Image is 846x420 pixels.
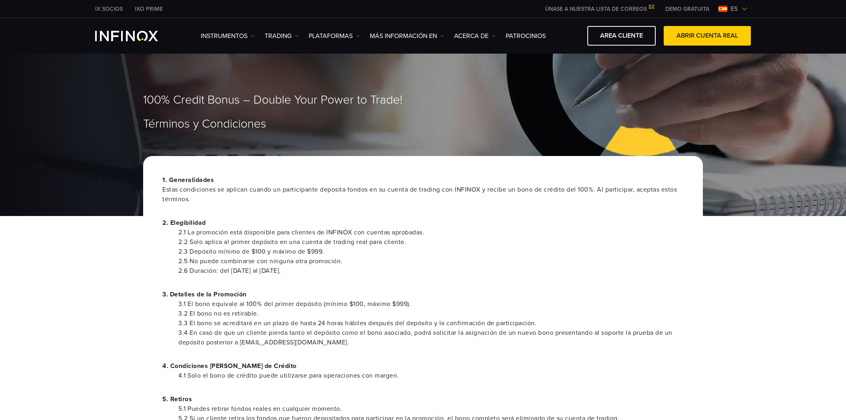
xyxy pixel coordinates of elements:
li: 3.1 El bono equivale al 100% del primer depósito (mínimo $100, máximo $999). [178,299,684,309]
a: TRADING [265,31,299,41]
a: Patrocinios [506,31,546,41]
a: INFINOX [89,5,129,13]
span: Estas condiciones se aplican cuando un participante deposita fondos en su cuenta de trading con I... [162,185,684,204]
li: 3.2 El bono no es retirable. [178,309,684,318]
a: Instrumentos [201,31,255,41]
a: ÚNASE A NUESTRA LISTA DE CORREOS [539,6,659,12]
li: 5.1 Puedes retirar fondos reales en cualquier momento. [178,404,684,414]
li: 2.1 La promoción está disponible para clientes de INFINOX con cuentas aprobadas. [178,228,684,237]
li: 3.3 El bono se acreditará en un plazo de hasta 24 horas hábiles después del depósito y la confirm... [178,318,684,328]
li: 2.2 Solo aplica al primer depósito en una cuenta de trading real para cliente. [178,237,684,247]
a: [EMAIL_ADDRESS][DOMAIN_NAME]. [238,338,349,346]
p: 2. Elegibilidad [162,218,684,228]
p: 5. Retiros [162,394,684,404]
a: ABRIR CUENTA REAL [664,26,751,46]
p: 1. Generalidades [162,175,684,204]
a: PLATAFORMAS [309,31,360,41]
a: Más información en [370,31,444,41]
p: 3. Detalles de la Promoción [162,290,684,299]
li: 2.3 Depósito mínimo de $100 y máximo de $999. [178,247,684,256]
a: INFINOX MENU [659,5,715,13]
li: 2.5 No puede combinarse con ninguna otra promoción. [178,256,684,266]
li: 3.4 En caso de que un cliente pierda tanto el depósito como el bono asociado, podrá solicitar la ... [178,328,684,347]
li: 4.1 Solo el bono de crédito puede utilizarse para operaciones con margen. [178,371,684,380]
a: ACERCA DE [454,31,496,41]
h1: Términos y Condiciones [143,118,703,130]
a: INFINOX [129,5,169,13]
a: INFINOX Logo [95,31,177,41]
p: 4. Condiciones [PERSON_NAME] de Crédito [162,361,684,371]
a: AREA CLIENTE [587,26,656,46]
span: es [727,4,741,14]
li: 2.6 Duración: del [DATE] al [DATE]. [178,266,684,276]
span: 100% Credit Bonus – Double Your Power to Trade! [143,93,403,108]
